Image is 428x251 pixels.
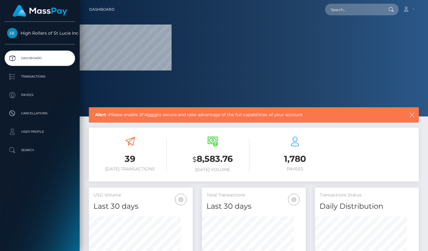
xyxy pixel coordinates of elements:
[320,192,414,198] h5: Transactions Status
[7,127,73,136] p: User Profile
[5,106,75,121] a: Cancellations
[5,87,75,103] a: Payees
[5,30,75,36] span: High Rollers of St Lucie Inc
[89,3,115,16] a: Dashboard
[206,192,301,198] h5: Total Transactions
[176,153,249,165] h3: 8,583.76
[192,155,197,164] small: $
[259,166,332,172] h6: Payees
[176,167,249,172] h6: [DATE] Volume
[93,201,188,212] h4: Last 30 days
[5,124,75,139] a: User Profile
[259,153,332,165] h3: 1,780
[206,201,301,212] h4: Last 30 days
[325,4,383,15] input: Search...
[7,90,73,100] p: Payees
[95,112,109,117] b: Alert -
[93,192,188,198] h5: USD Volume
[93,166,167,172] h6: [DATE] Transactions
[320,201,414,212] h4: Daily Distribution
[5,51,75,66] a: Dashboard
[95,112,378,118] span: Please enable 2FA to secure and take advantage of the full capabilities of your account
[13,5,67,17] img: MassPay Logo
[5,143,75,158] a: Search
[5,69,75,84] a: Transactions
[7,109,73,118] p: Cancellations
[147,112,157,117] a: here
[7,54,73,63] p: Dashboard
[93,153,167,165] h3: 39
[7,72,73,81] p: Transactions
[7,28,17,38] img: High Rollers of St Lucie Inc
[7,146,73,155] p: Search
